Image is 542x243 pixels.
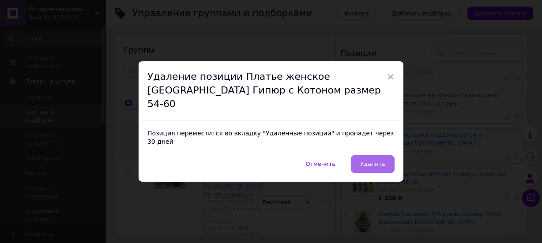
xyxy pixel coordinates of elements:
span: × [387,69,395,84]
span: Удалить [360,161,385,167]
span: Удаление позиции Платье женское [GEOGRAPHIC_DATA] Гипюр с Котоном размер 54-60 [147,71,381,109]
button: Удалить [351,155,395,173]
button: Отменить [296,155,345,173]
span: Отменить [305,161,335,167]
div: Позиция переместится во вкладку "Удаленные позиции" и пропадет через 30 дней [139,120,403,155]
